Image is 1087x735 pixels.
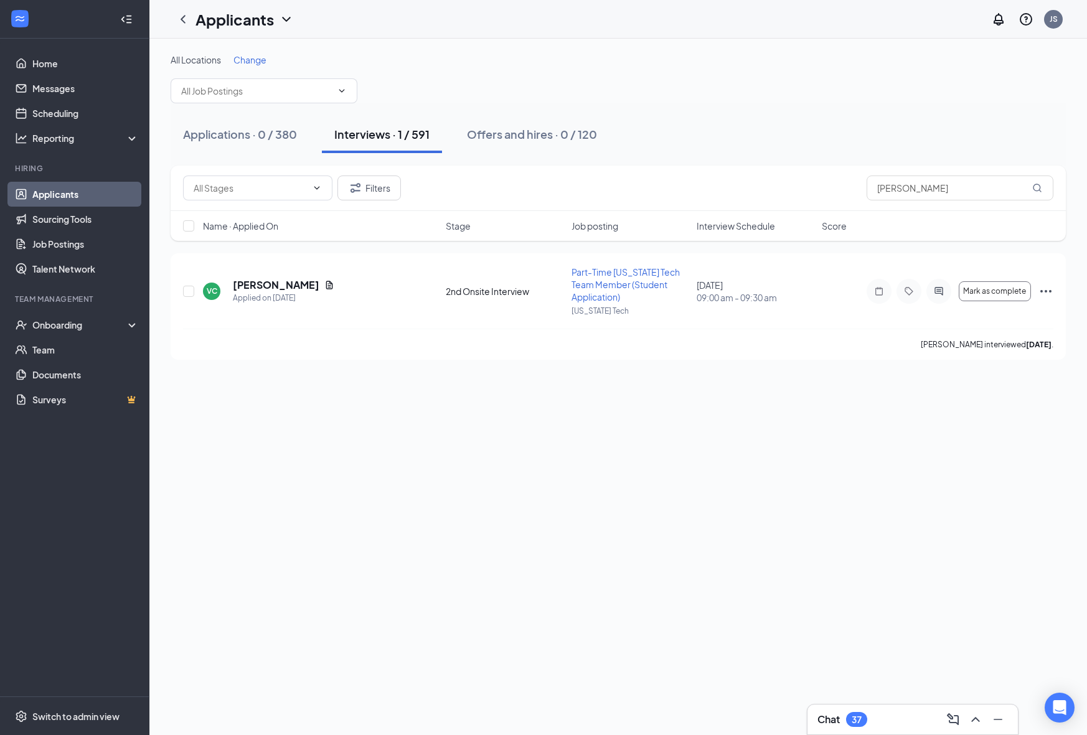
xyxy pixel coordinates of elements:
[183,126,297,142] div: Applications · 0 / 380
[233,54,266,65] span: Change
[991,712,1005,727] svg: Minimize
[181,84,332,98] input: All Job Postings
[207,286,217,296] div: VC
[32,362,139,387] a: Documents
[1038,284,1053,299] svg: Ellipses
[1026,340,1052,349] b: [DATE]
[446,285,563,297] div: 2nd Onsite Interview
[195,9,274,30] h1: Applicants
[279,12,294,27] svg: ChevronDown
[959,281,1031,301] button: Mark as complete
[872,286,887,296] svg: Note
[176,12,191,27] svg: ChevronLeft
[32,101,139,126] a: Scheduling
[446,220,471,232] span: Stage
[194,181,307,195] input: All Stages
[32,182,139,207] a: Applicants
[32,337,139,362] a: Team
[946,712,961,727] svg: ComposeMessage
[32,710,120,723] div: Switch to admin view
[32,51,139,76] a: Home
[312,183,322,193] svg: ChevronDown
[171,54,221,65] span: All Locations
[697,279,814,304] div: [DATE]
[572,220,618,232] span: Job posting
[32,387,139,412] a: SurveysCrown
[32,76,139,101] a: Messages
[901,286,916,296] svg: Tag
[467,126,597,142] div: Offers and hires · 0 / 120
[1045,693,1075,723] div: Open Intercom Messenger
[233,278,319,292] h5: [PERSON_NAME]
[120,13,133,26] svg: Collapse
[867,176,1053,200] input: Search in interviews
[337,176,401,200] button: Filter Filters
[233,292,334,304] div: Applied on [DATE]
[14,12,26,25] svg: WorkstreamLogo
[943,709,963,729] button: ComposeMessage
[32,319,128,331] div: Onboarding
[337,86,347,96] svg: ChevronDown
[15,294,136,304] div: Team Management
[15,132,27,144] svg: Analysis
[817,713,840,726] h3: Chat
[15,319,27,331] svg: UserCheck
[348,180,363,195] svg: Filter
[921,339,1053,350] p: [PERSON_NAME] interviewed .
[931,286,946,296] svg: ActiveChat
[697,291,814,304] span: 09:00 am - 09:30 am
[15,710,27,723] svg: Settings
[32,232,139,256] a: Job Postings
[32,132,139,144] div: Reporting
[1032,183,1042,193] svg: MagnifyingGlass
[852,714,862,725] div: 37
[15,163,136,174] div: Hiring
[1019,12,1033,27] svg: QuestionInfo
[988,709,1008,729] button: Minimize
[966,709,986,729] button: ChevronUp
[572,306,689,316] p: [US_STATE] Tech
[334,126,430,142] div: Interviews · 1 / 591
[822,220,847,232] span: Score
[32,256,139,281] a: Talent Network
[697,220,775,232] span: Interview Schedule
[968,712,983,727] svg: ChevronUp
[572,266,680,302] span: Part-Time [US_STATE] Tech Team Member (Student Application)
[963,287,1026,296] span: Mark as complete
[991,12,1006,27] svg: Notifications
[203,220,278,232] span: Name · Applied On
[1050,14,1058,24] div: JS
[32,207,139,232] a: Sourcing Tools
[324,280,334,290] svg: Document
